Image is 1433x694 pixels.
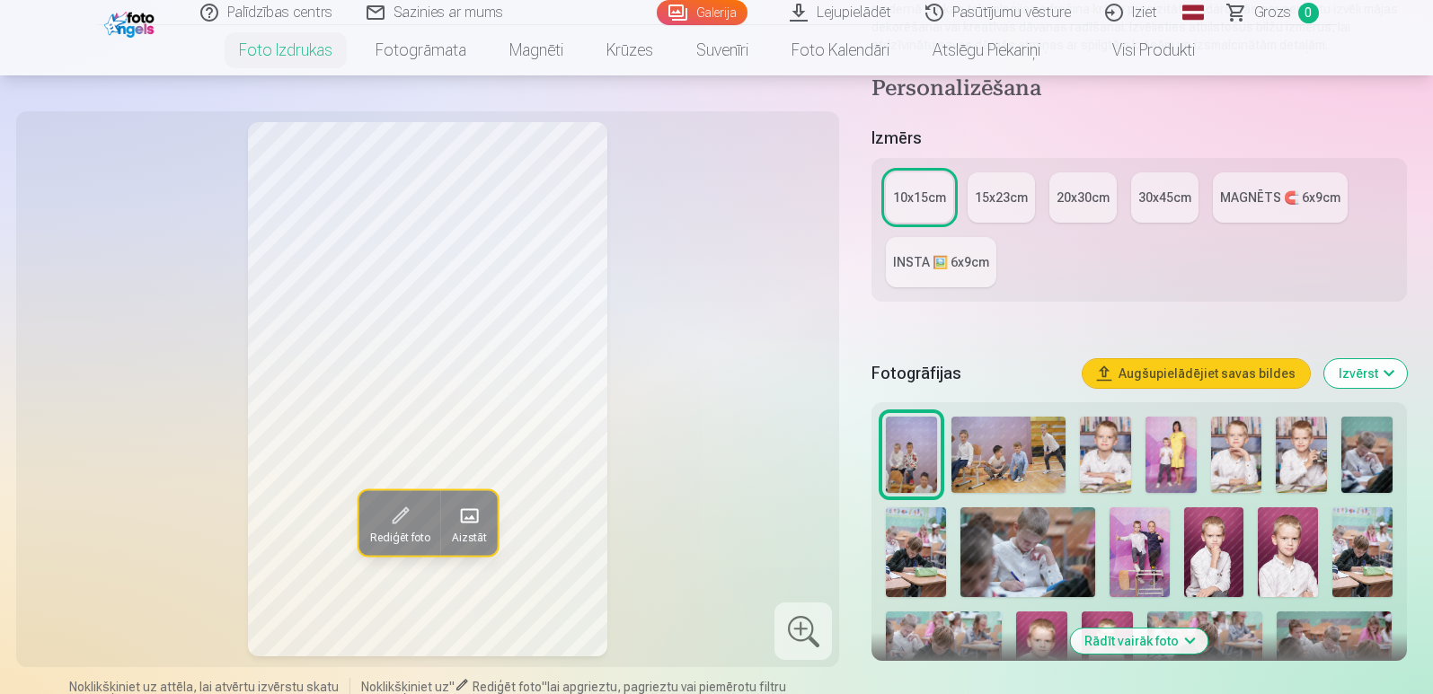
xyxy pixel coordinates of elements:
[585,25,675,75] a: Krūzes
[354,25,488,75] a: Fotogrāmata
[893,189,946,206] div: 10x15cm
[451,530,486,544] span: Aizstāt
[542,680,547,694] span: "
[893,253,989,271] div: INSTA 🖼️ 6x9cm
[1298,3,1319,23] span: 0
[871,75,1406,104] h4: Personalizēšana
[886,172,953,223] a: 10x15cm
[1131,172,1199,223] a: 30x45cm
[975,189,1028,206] div: 15x23cm
[1324,359,1407,388] button: Izvērst
[886,237,996,287] a: INSTA 🖼️ 6x9cm
[1057,189,1110,206] div: 20x30cm
[369,530,429,544] span: Rediģēt foto
[1213,172,1348,223] a: MAGNĒTS 🧲 6x9cm
[449,680,455,694] span: "
[104,7,159,38] img: /fa1
[473,680,542,694] span: Rediģēt foto
[217,25,354,75] a: Foto izdrukas
[911,25,1062,75] a: Atslēgu piekariņi
[968,172,1035,223] a: 15x23cm
[1138,189,1191,206] div: 30x45cm
[1070,628,1207,654] button: Rādīt vairāk foto
[871,126,1406,151] h5: Izmērs
[1062,25,1216,75] a: Visi produkti
[1220,189,1340,206] div: MAGNĒTS 🧲 6x9cm
[871,361,1067,386] h5: Fotogrāfijas
[488,25,585,75] a: Magnēti
[361,680,449,694] span: Noklikšķiniet uz
[1049,172,1117,223] a: 20x30cm
[770,25,911,75] a: Foto kalendāri
[547,680,786,694] span: lai apgrieztu, pagrieztu vai piemērotu filtru
[675,25,770,75] a: Suvenīri
[1254,2,1291,23] span: Grozs
[440,490,497,555] button: Aizstāt
[358,490,440,555] button: Rediģēt foto
[1083,359,1310,388] button: Augšupielādējiet savas bildes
